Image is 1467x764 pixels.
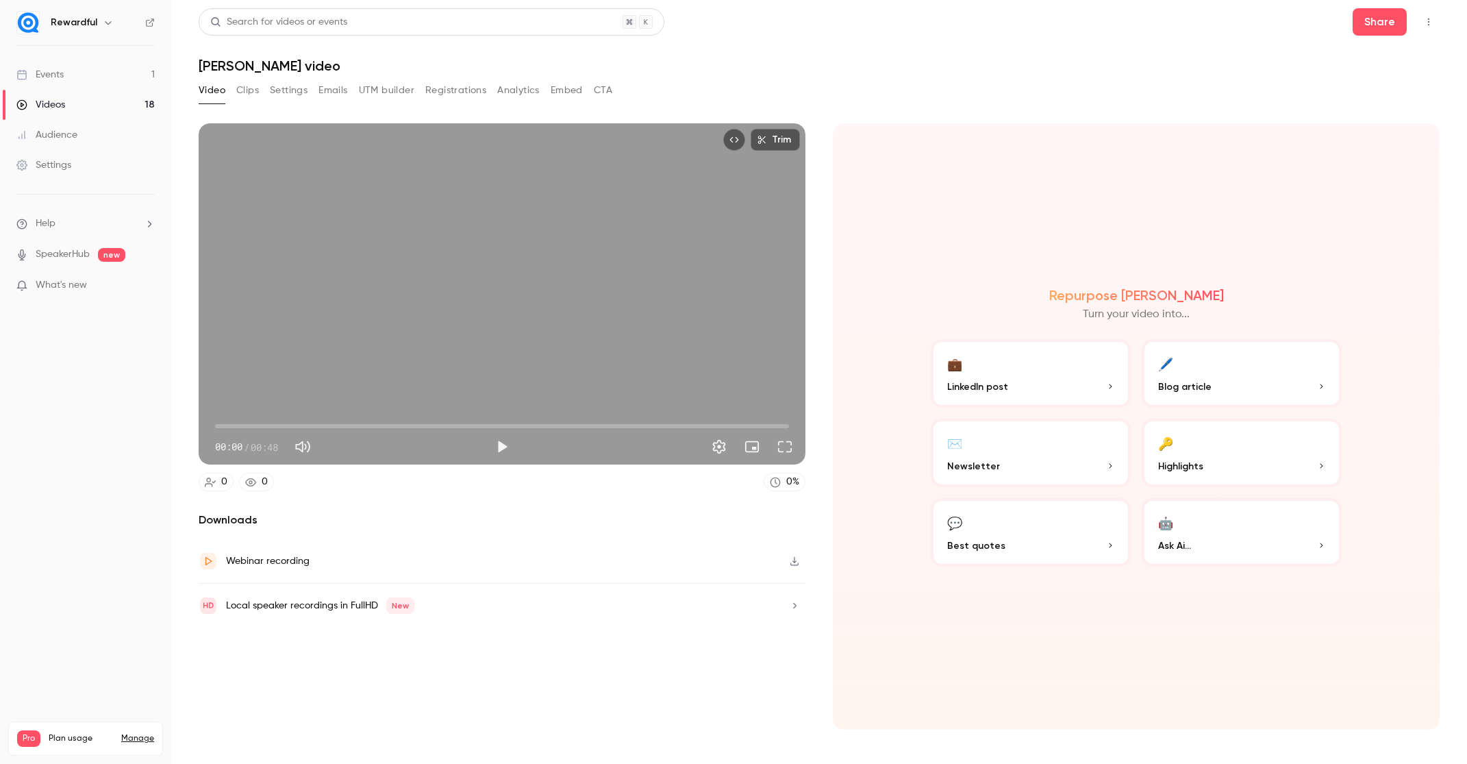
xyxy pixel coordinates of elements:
span: New [386,597,414,614]
span: Ask Ai... [1158,539,1191,553]
div: 🖊️ [1158,353,1173,374]
div: 🔑 [1158,432,1173,454]
button: Analytics [497,79,540,101]
span: Newsletter [947,459,1000,473]
span: Pro [17,730,40,747]
span: / [244,440,249,454]
span: Blog article [1158,380,1212,394]
span: LinkedIn post [947,380,1008,394]
div: 0 % [786,475,799,489]
h2: Downloads [199,512,805,528]
div: Search for videos or events [210,15,347,29]
iframe: Noticeable Trigger [138,280,155,292]
a: Manage [121,733,154,744]
button: Embed video [723,129,745,151]
span: 00:00 [215,440,242,454]
button: 💼LinkedIn post [931,339,1131,408]
li: help-dropdown-opener [16,217,155,231]
span: Best quotes [947,539,1005,553]
button: UTM builder [359,79,414,101]
button: Full screen [771,433,799,460]
button: 🖊️Blog article [1142,339,1342,408]
div: Audience [16,128,77,142]
button: Top Bar Actions [1418,11,1440,33]
h2: Repurpose [PERSON_NAME] [1049,287,1224,304]
span: Highlights [1158,459,1203,473]
button: Emails [318,79,347,101]
button: Trim [751,129,800,151]
p: Turn your video into... [1083,306,1190,323]
div: Events [16,68,64,82]
button: Settings [705,433,733,460]
div: 0 [262,475,268,489]
button: Clips [236,79,259,101]
span: new [98,248,125,262]
div: ✉️ [947,432,962,454]
button: CTA [594,79,612,101]
h6: Rewardful [51,16,97,29]
div: Webinar recording [226,553,310,569]
button: Registrations [425,79,486,101]
div: 00:00 [215,440,278,454]
button: 🔑Highlights [1142,419,1342,487]
a: 0% [764,473,805,491]
button: Share [1353,8,1407,36]
a: 0 [199,473,234,491]
span: What's new [36,278,87,293]
button: Mute [289,433,316,460]
button: 🤖Ask Ai... [1142,498,1342,567]
div: Settings [16,158,71,172]
div: 💬 [947,512,962,533]
div: 0 [221,475,227,489]
button: Settings [270,79,308,101]
span: Plan usage [49,733,113,744]
button: ✉️Newsletter [931,419,1131,487]
button: Turn on miniplayer [738,433,766,460]
button: Video [199,79,225,101]
div: Videos [16,98,65,112]
button: 💬Best quotes [931,498,1131,567]
h1: [PERSON_NAME] video [199,58,1440,74]
div: 💼 [947,353,962,374]
button: Play [488,433,516,460]
div: 🤖 [1158,512,1173,533]
div: Local speaker recordings in FullHD [226,597,414,614]
span: 00:48 [251,440,278,454]
button: Embed [551,79,583,101]
a: 0 [239,473,274,491]
span: Help [36,217,55,231]
a: SpeakerHub [36,247,90,262]
img: Rewardful [17,12,39,34]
